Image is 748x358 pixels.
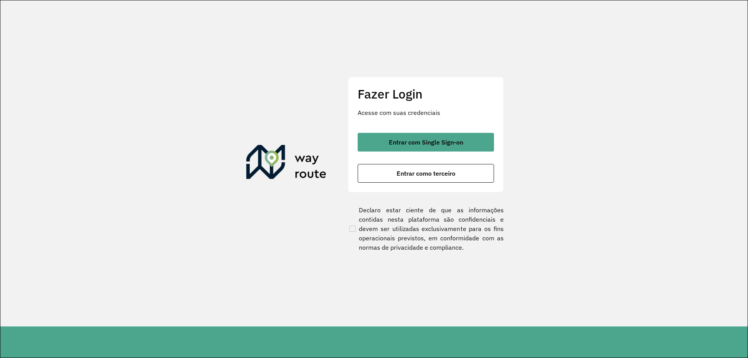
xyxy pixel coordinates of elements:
button: button [358,133,494,152]
p: Acesse com suas credenciais [358,108,494,117]
label: Declaro estar ciente de que as informações contidas nesta plataforma são confidenciais e devem se... [348,205,504,252]
span: Entrar como terceiro [397,170,455,176]
span: Entrar com Single Sign-on [389,139,463,145]
button: button [358,164,494,183]
h2: Fazer Login [358,86,494,101]
img: Roteirizador AmbevTech [246,145,326,182]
